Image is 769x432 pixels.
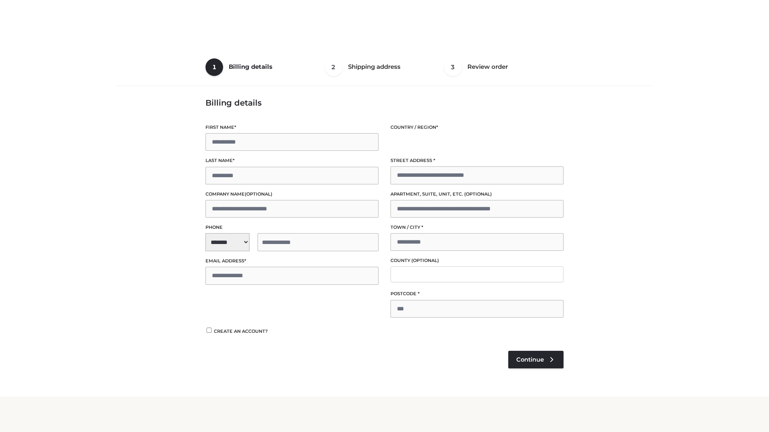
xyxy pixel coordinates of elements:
[391,290,564,298] label: Postcode
[391,224,564,231] label: Town / City
[205,190,378,198] label: Company name
[214,328,268,334] span: Create an account?
[205,224,378,231] label: Phone
[391,157,564,164] label: Street address
[205,157,378,164] label: Last name
[516,356,544,363] span: Continue
[205,328,213,333] input: Create an account?
[245,191,272,197] span: (optional)
[391,257,564,264] label: County
[411,258,439,263] span: (optional)
[508,351,564,368] a: Continue
[391,124,564,131] label: Country / Region
[464,191,492,197] span: (optional)
[205,257,378,265] label: Email address
[391,190,564,198] label: Apartment, suite, unit, etc.
[205,124,378,131] label: First name
[205,98,564,108] h3: Billing details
